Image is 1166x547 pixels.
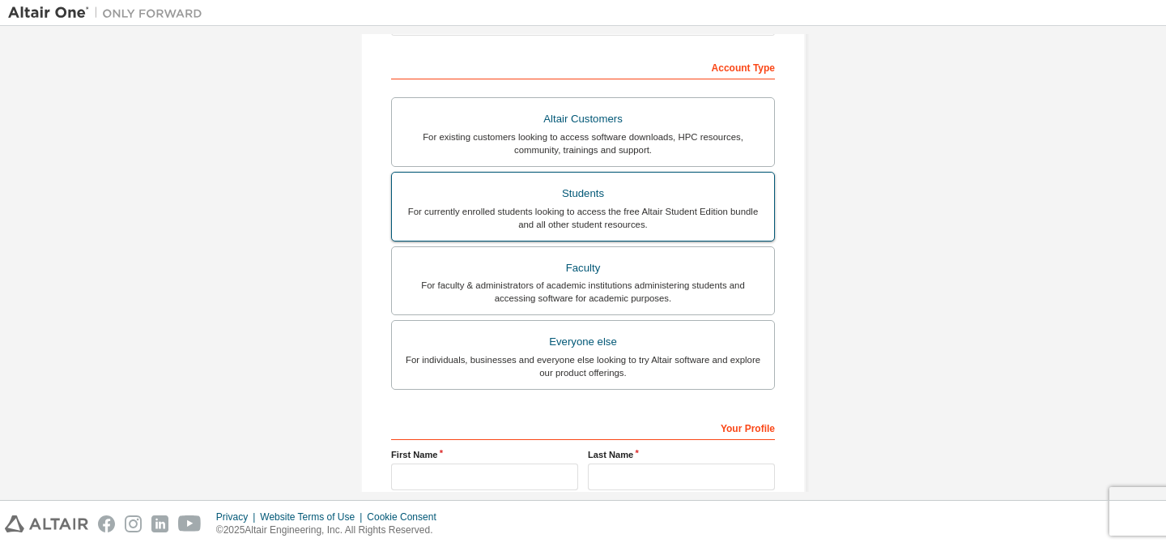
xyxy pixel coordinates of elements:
label: First Name [391,448,578,461]
img: instagram.svg [125,515,142,532]
div: Your Profile [391,414,775,440]
img: linkedin.svg [151,515,168,532]
img: youtube.svg [178,515,202,532]
div: For currently enrolled students looking to access the free Altair Student Edition bundle and all ... [402,205,764,231]
p: © 2025 Altair Engineering, Inc. All Rights Reserved. [216,523,446,537]
img: facebook.svg [98,515,115,532]
div: Privacy [216,511,260,523]
div: Everyone else [402,331,764,353]
div: Account Type [391,53,775,79]
div: For individuals, businesses and everyone else looking to try Altair software and explore our prod... [402,353,764,379]
img: Altair One [8,5,211,21]
div: Faculty [402,257,764,280]
div: Cookie Consent [367,511,445,523]
img: altair_logo.svg [5,515,88,532]
div: For existing customers looking to access software downloads, HPC resources, community, trainings ... [402,130,764,156]
div: Altair Customers [402,108,764,130]
label: Last Name [588,448,775,461]
div: Students [402,182,764,205]
div: For faculty & administrators of academic institutions administering students and accessing softwa... [402,279,764,305]
div: Website Terms of Use [260,511,367,523]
